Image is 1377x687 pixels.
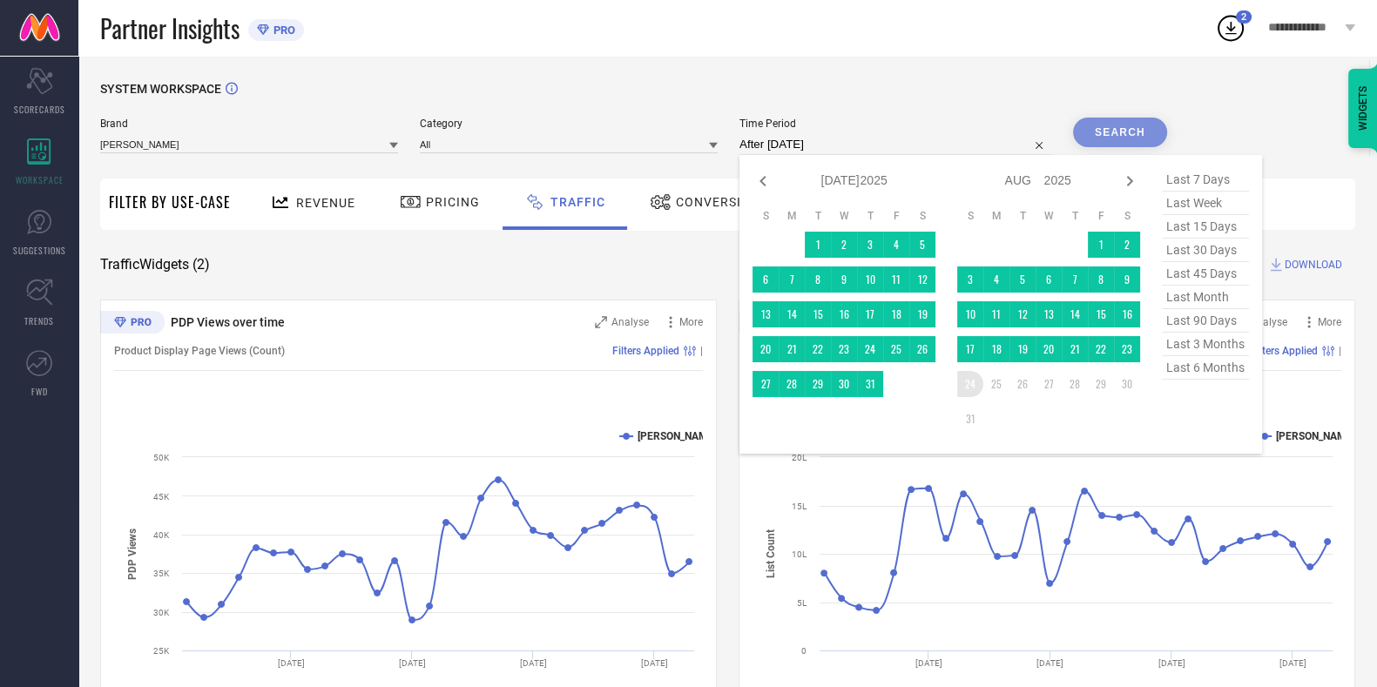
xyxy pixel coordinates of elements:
[153,646,170,656] text: 25K
[753,301,779,327] td: Sun Jul 13 2025
[983,301,1009,327] td: Mon Aug 11 2025
[805,232,831,258] td: Tue Jul 01 2025
[426,195,480,209] span: Pricing
[739,118,1051,130] span: Time Period
[16,173,64,186] span: WORKSPACE
[801,646,807,656] text: 0
[1062,266,1088,293] td: Thu Aug 07 2025
[153,492,170,502] text: 45K
[792,549,807,559] text: 10L
[1062,371,1088,397] td: Thu Aug 28 2025
[1162,356,1249,380] span: last 6 months
[1009,266,1036,293] td: Tue Aug 05 2025
[14,103,65,116] span: SCORECARDS
[805,336,831,362] td: Tue Jul 22 2025
[1119,171,1140,192] div: Next month
[909,209,935,223] th: Saturday
[831,209,857,223] th: Wednesday
[1251,345,1318,357] span: Filters Applied
[278,658,305,668] text: [DATE]
[957,209,983,223] th: Sunday
[909,336,935,362] td: Sat Jul 26 2025
[883,209,909,223] th: Friday
[957,336,983,362] td: Sun Aug 17 2025
[100,10,240,46] span: Partner Insights
[983,371,1009,397] td: Mon Aug 25 2025
[1114,232,1140,258] td: Sat Aug 02 2025
[611,316,649,328] span: Analyse
[753,371,779,397] td: Sun Jul 27 2025
[641,658,668,668] text: [DATE]
[1036,658,1063,668] text: [DATE]
[1088,336,1114,362] td: Fri Aug 22 2025
[753,336,779,362] td: Sun Jul 20 2025
[753,266,779,293] td: Sun Jul 06 2025
[1318,316,1341,328] span: More
[31,385,48,398] span: FWD
[109,192,231,212] span: Filter By Use-Case
[1339,345,1341,357] span: |
[595,316,607,328] svg: Zoom
[1162,239,1249,262] span: last 30 days
[1062,301,1088,327] td: Thu Aug 14 2025
[1088,301,1114,327] td: Fri Aug 15 2025
[1114,209,1140,223] th: Saturday
[1036,209,1062,223] th: Wednesday
[957,371,983,397] td: Sun Aug 24 2025
[1162,168,1249,192] span: last 7 days
[399,658,426,668] text: [DATE]
[24,314,54,327] span: TRENDS
[1162,309,1249,333] span: last 90 days
[1062,336,1088,362] td: Thu Aug 21 2025
[857,232,883,258] td: Thu Jul 03 2025
[983,336,1009,362] td: Mon Aug 18 2025
[1285,256,1342,273] span: DOWNLOAD
[779,266,805,293] td: Mon Jul 07 2025
[983,266,1009,293] td: Mon Aug 04 2025
[1279,658,1306,668] text: [DATE]
[831,301,857,327] td: Wed Jul 16 2025
[1009,301,1036,327] td: Tue Aug 12 2025
[797,598,807,608] text: 5L
[909,232,935,258] td: Sat Jul 05 2025
[171,315,285,329] span: PDP Views over time
[420,118,718,130] span: Category
[153,608,170,617] text: 30K
[805,209,831,223] th: Tuesday
[612,345,679,357] span: Filters Applied
[883,232,909,258] td: Fri Jul 04 2025
[1114,301,1140,327] td: Sat Aug 16 2025
[805,266,831,293] td: Tue Jul 08 2025
[805,371,831,397] td: Tue Jul 29 2025
[957,301,983,327] td: Sun Aug 10 2025
[779,336,805,362] td: Mon Jul 21 2025
[676,195,760,209] span: Conversion
[13,244,66,257] span: SUGGESTIONS
[269,24,295,37] span: PRO
[883,336,909,362] td: Fri Jul 25 2025
[100,311,165,337] div: Premium
[909,266,935,293] td: Sat Jul 12 2025
[1088,232,1114,258] td: Fri Aug 01 2025
[857,266,883,293] td: Thu Jul 10 2025
[1241,11,1246,23] span: 2
[1036,266,1062,293] td: Wed Aug 06 2025
[153,453,170,462] text: 50K
[153,530,170,540] text: 40K
[1250,316,1287,328] span: Analyse
[753,209,779,223] th: Sunday
[1162,286,1249,309] span: last month
[739,134,1051,155] input: Select time period
[792,502,807,511] text: 15L
[792,453,807,462] text: 20L
[857,209,883,223] th: Thursday
[909,301,935,327] td: Sat Jul 19 2025
[700,345,703,357] span: |
[1162,333,1249,356] span: last 3 months
[957,406,983,432] td: Sun Aug 31 2025
[1062,209,1088,223] th: Thursday
[153,569,170,578] text: 35K
[1162,192,1249,215] span: last week
[114,345,285,357] span: Product Display Page Views (Count)
[857,301,883,327] td: Thu Jul 17 2025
